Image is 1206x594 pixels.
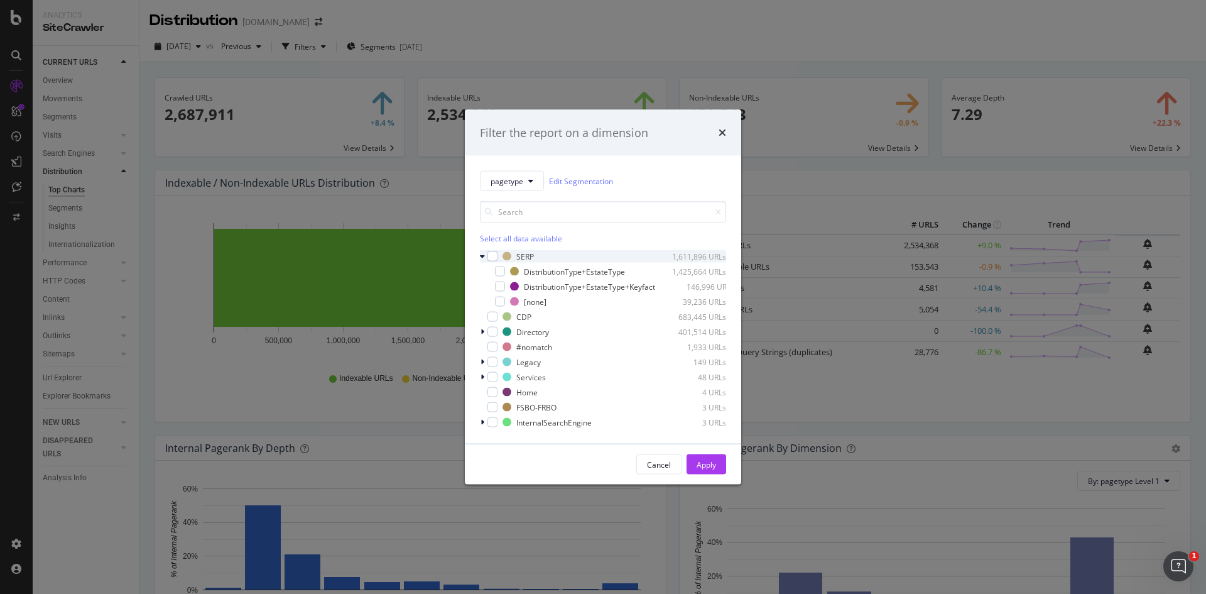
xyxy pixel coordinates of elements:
div: SERP [516,251,534,261]
div: Cancel [647,459,671,470]
button: pagetype [480,171,544,191]
div: 3 URLs [665,402,726,412]
div: 39,236 URLs [665,296,726,307]
div: CDP [516,311,531,322]
div: 146,996 URLs [673,281,734,292]
div: FSBO-FRBO [516,402,557,412]
div: DistributionType+EstateType+Keyfact [524,281,655,292]
div: Select all data available [480,233,726,244]
span: 1 [1189,551,1199,561]
div: 149 URLs [665,356,726,367]
button: Cancel [636,454,682,475]
a: Edit Segmentation [549,174,613,187]
div: 401,514 URLs [665,326,726,337]
div: #nomatch [516,341,552,352]
div: Services [516,371,546,382]
div: InternalSearchEngine [516,417,592,427]
div: Home [516,387,538,397]
div: [none] [524,296,546,307]
div: 1,425,664 URLs [665,266,726,277]
div: Legacy [516,356,541,367]
input: Search [480,201,726,223]
span: pagetype [491,175,523,186]
div: 1,611,896 URLs [665,251,726,261]
div: Apply [697,459,716,470]
div: times [719,124,726,141]
div: 683,445 URLs [665,311,726,322]
iframe: Intercom live chat [1163,551,1193,581]
div: Directory [516,326,549,337]
div: DistributionType+EstateType [524,266,625,277]
div: modal [465,109,741,485]
div: Filter the report on a dimension [480,124,648,141]
div: 4 URLs [665,387,726,397]
div: 3 URLs [665,417,726,427]
div: 48 URLs [665,371,726,382]
div: 1,933 URLs [665,341,726,352]
button: Apply [687,454,726,475]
